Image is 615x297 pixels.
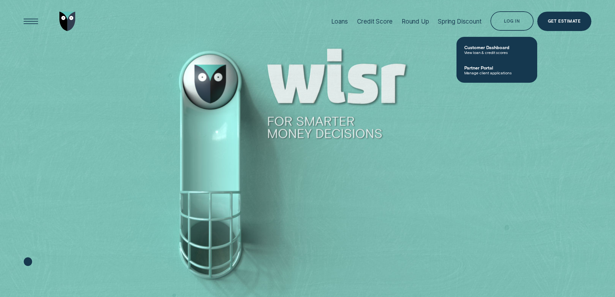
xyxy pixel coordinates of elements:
[357,18,393,25] div: Credit Score
[490,11,533,31] button: Log in
[438,18,481,25] div: Spring Discount
[537,12,591,31] a: Get Estimate
[464,45,529,50] span: Customer Dashboard
[59,12,76,31] img: Wisr
[21,12,41,31] button: Open Menu
[464,70,529,75] span: Manage client applications
[464,50,529,55] span: View loan & credit scores
[402,18,429,25] div: Round Up
[456,60,537,80] a: Partner PortalManage client applications
[504,17,520,21] div: Log in
[456,39,537,60] a: Customer DashboardView loan & credit scores
[464,65,529,70] span: Partner Portal
[331,18,348,25] div: Loans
